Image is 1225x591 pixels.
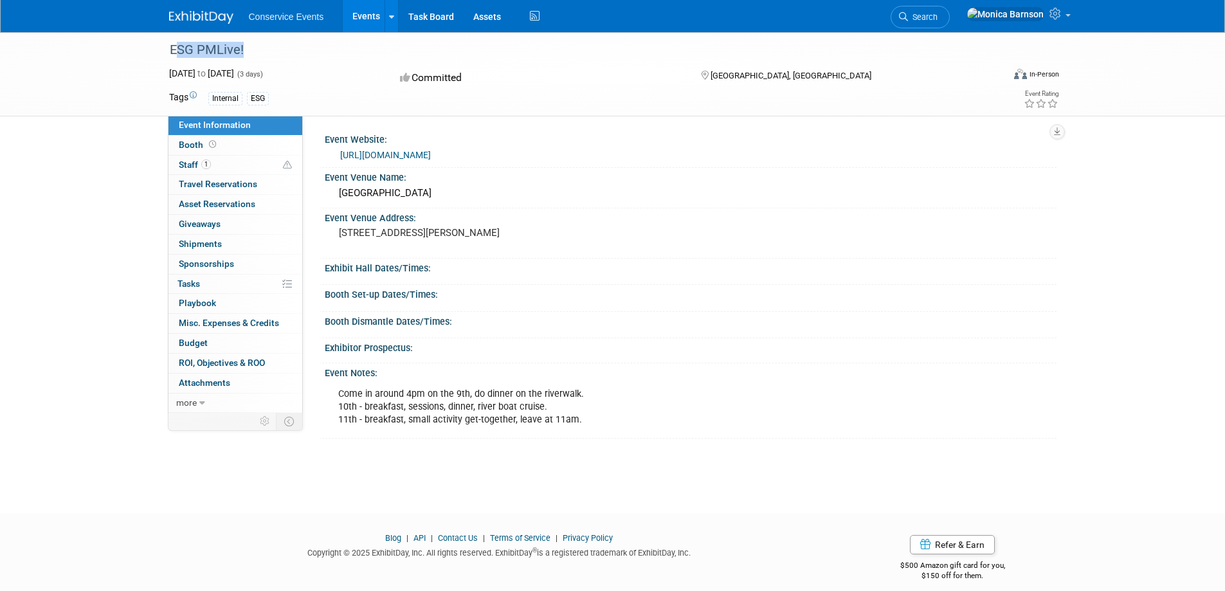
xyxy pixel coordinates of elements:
[563,533,613,543] a: Privacy Policy
[276,413,302,430] td: Toggle Event Tabs
[325,168,1057,184] div: Event Venue Name:
[325,130,1057,146] div: Event Website:
[165,39,984,62] div: ESG PMLive!
[168,354,302,373] a: ROI, Objectives & ROO
[168,156,302,175] a: Staff1
[325,259,1057,275] div: Exhibit Hall Dates/Times:
[168,235,302,254] a: Shipments
[254,413,277,430] td: Personalize Event Tab Strip
[179,140,219,150] span: Booth
[249,12,324,22] span: Conservice Events
[169,68,234,78] span: [DATE] [DATE]
[179,179,257,189] span: Travel Reservations
[711,71,871,80] span: [GEOGRAPHIC_DATA], [GEOGRAPHIC_DATA]
[168,394,302,413] a: more
[403,533,412,543] span: |
[179,377,230,388] span: Attachments
[428,533,436,543] span: |
[179,358,265,368] span: ROI, Objectives & ROO
[206,140,219,149] span: Booth not reserved yet
[849,552,1057,581] div: $500 Amazon gift card for you,
[195,68,208,78] span: to
[325,312,1057,328] div: Booth Dismantle Dates/Times:
[1014,69,1027,79] img: Format-Inperson.png
[168,275,302,294] a: Tasks
[891,6,950,28] a: Search
[247,92,269,105] div: ESG
[168,195,302,214] a: Asset Reservations
[179,338,208,348] span: Budget
[1029,69,1059,79] div: In-Person
[179,259,234,269] span: Sponsorships
[334,183,1047,203] div: [GEOGRAPHIC_DATA]
[179,219,221,229] span: Giveaways
[385,533,401,543] a: Blog
[552,533,561,543] span: |
[438,533,478,543] a: Contact Us
[910,535,995,554] a: Refer & Earn
[179,239,222,249] span: Shipments
[169,91,197,105] td: Tags
[325,338,1057,354] div: Exhibitor Prospectus:
[168,374,302,393] a: Attachments
[201,159,211,169] span: 1
[908,12,938,22] span: Search
[236,70,263,78] span: (3 days)
[179,120,251,130] span: Event Information
[168,334,302,353] a: Budget
[325,363,1057,379] div: Event Notes:
[325,208,1057,224] div: Event Venue Address:
[169,11,233,24] img: ExhibitDay
[532,547,537,554] sup: ®
[339,227,615,239] pre: [STREET_ADDRESS][PERSON_NAME]
[329,381,914,433] div: Come in around 4pm on the 9th, do dinner on the riverwalk. 10th - breakfast, sessions, dinner, ri...
[169,544,830,559] div: Copyright © 2025 ExhibitDay, Inc. All rights reserved. ExhibitDay is a registered trademark of Ex...
[177,278,200,289] span: Tasks
[179,159,211,170] span: Staff
[208,92,242,105] div: Internal
[340,150,431,160] a: [URL][DOMAIN_NAME]
[1024,91,1058,97] div: Event Rating
[168,215,302,234] a: Giveaways
[413,533,426,543] a: API
[168,175,302,194] a: Travel Reservations
[179,298,216,308] span: Playbook
[849,570,1057,581] div: $150 off for them.
[179,199,255,209] span: Asset Reservations
[396,67,680,89] div: Committed
[325,285,1057,301] div: Booth Set-up Dates/Times:
[179,318,279,328] span: Misc. Expenses & Credits
[283,159,292,171] span: Potential Scheduling Conflict -- at least one attendee is tagged in another overlapping event.
[176,397,197,408] span: more
[927,67,1060,86] div: Event Format
[168,294,302,313] a: Playbook
[168,116,302,135] a: Event Information
[168,255,302,274] a: Sponsorships
[966,7,1044,21] img: Monica Barnson
[168,314,302,333] a: Misc. Expenses & Credits
[490,533,550,543] a: Terms of Service
[480,533,488,543] span: |
[168,136,302,155] a: Booth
